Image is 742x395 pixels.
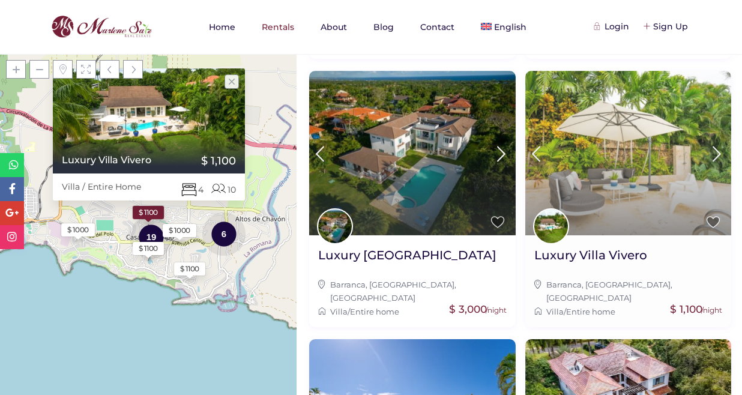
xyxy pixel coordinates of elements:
[534,247,647,263] h2: Luxury Villa Vivero
[546,293,632,303] a: [GEOGRAPHIC_DATA]
[318,278,506,305] div: ,
[169,225,190,236] div: $ 1000
[67,225,89,235] div: $ 1000
[546,307,564,316] a: Villa
[350,307,399,316] a: Entire home
[309,71,515,235] img: Luxury Villa Barranca
[139,243,158,254] div: $ 1100
[534,305,722,318] div: /
[534,247,647,272] a: Luxury Villa Vivero
[211,181,236,196] span: 10
[202,211,246,256] div: 6
[330,293,415,303] a: [GEOGRAPHIC_DATA]
[130,214,173,259] div: 19
[525,71,731,235] img: property image
[53,173,150,201] div: Villa / Entire Home
[644,20,688,33] div: Sign Up
[139,207,158,218] div: $ 1100
[566,307,615,316] a: Entire home
[546,280,671,289] a: Barranca, [GEOGRAPHIC_DATA]
[596,20,629,33] div: Login
[48,13,155,41] img: logo
[330,307,348,316] a: Villa
[181,181,204,196] span: 4
[534,278,722,305] div: ,
[318,247,496,263] h2: Luxury [GEOGRAPHIC_DATA]
[53,154,216,166] a: Luxury Villa Vivero
[180,264,199,274] div: $ 1100
[494,22,526,32] span: English
[318,305,506,318] div: /
[330,280,454,289] a: Barranca, [GEOGRAPHIC_DATA]
[318,247,496,272] a: Luxury [GEOGRAPHIC_DATA]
